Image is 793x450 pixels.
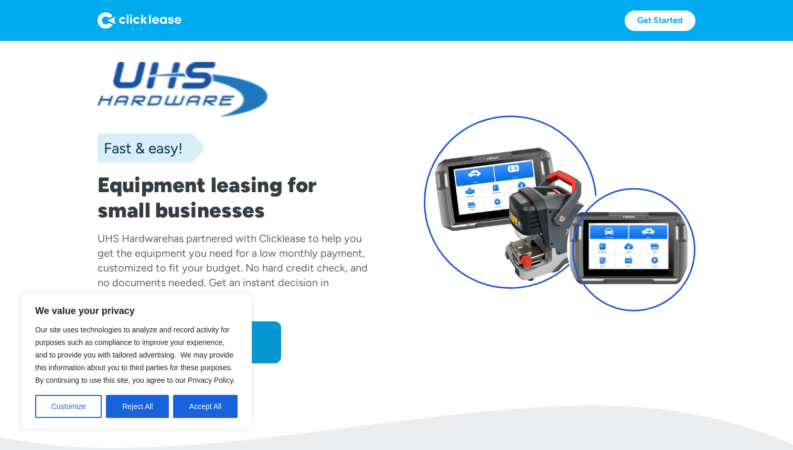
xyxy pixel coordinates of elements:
[98,172,369,223] h1: Equipment leasing for small businesses
[106,395,169,418] button: Reject All
[98,12,181,29] img: Logo
[35,305,238,317] p: We value your privacy
[98,232,168,245] div: UHS Hardware
[35,326,235,384] span: Our site uses technologies to analyze and record activity for purposes such as compliance to impr...
[173,395,238,418] button: Accept All
[35,395,102,418] button: Customize
[625,11,695,31] a: Get Started
[98,138,183,159] div: Fast & easy!
[21,294,252,429] div: We value your privacy
[98,232,368,304] div: has partnered with Clicklease to help you get the equipment you need for a low monthly payment, c...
